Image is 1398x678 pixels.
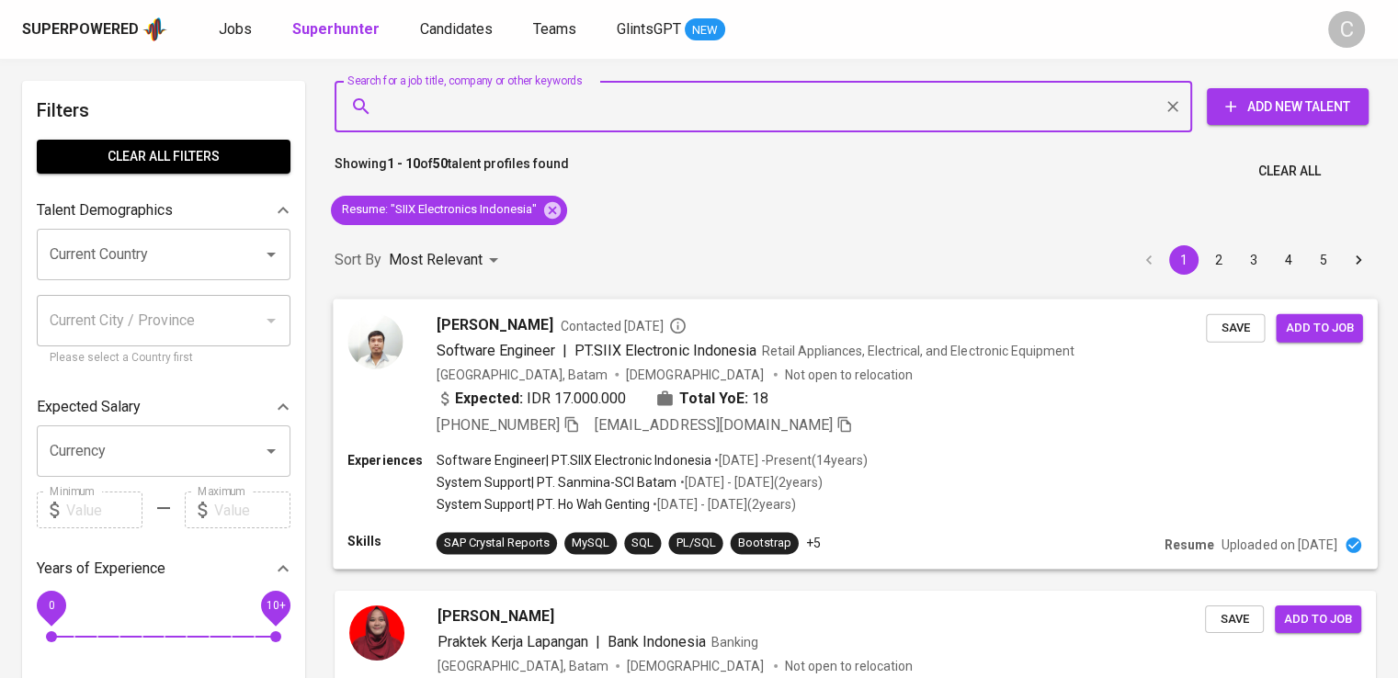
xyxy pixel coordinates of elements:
[66,492,142,528] input: Value
[455,387,523,409] b: Expected:
[1131,245,1376,275] nav: pagination navigation
[347,313,403,368] img: 4a21f71f94811602efc7662565ec15f7.png
[335,299,1376,569] a: [PERSON_NAME]Contacted [DATE]Software Engineer|PT.SIIX Electronic IndonesiaRetail Appliances, Ele...
[331,196,567,225] div: Resume: "SIIX Electronics Indonesia"
[1258,160,1321,183] span: Clear All
[437,365,608,383] div: [GEOGRAPHIC_DATA], Batam
[437,415,560,433] span: [PHONE_NUMBER]
[627,657,767,675] span: [DEMOGRAPHIC_DATA]
[37,199,173,221] p: Talent Demographics
[1207,88,1369,125] button: Add New Talent
[595,415,833,433] span: [EMAIL_ADDRESS][DOMAIN_NAME]
[50,349,278,367] p: Please select a Country first
[617,20,681,38] span: GlintsGPT
[678,387,747,409] b: Total YoE:
[711,635,758,650] span: Banking
[1284,609,1352,630] span: Add to job
[335,154,569,188] p: Showing of talent profiles found
[1344,245,1373,275] button: Go to next page
[561,316,687,334] span: Contacted [DATE]
[438,605,554,627] span: [PERSON_NAME]
[711,451,869,469] p: • [DATE] - Present ( 14 years )
[1165,536,1214,554] p: Resume
[596,631,600,653] span: |
[738,535,791,552] div: Bootstrap
[37,96,290,125] h6: Filters
[22,16,167,43] a: Superpoweredapp logo
[1309,245,1338,275] button: Go to page 5
[1251,154,1328,188] button: Clear All
[437,473,677,492] p: System Support | PT. Sanmina-SCI Batam
[1239,245,1268,275] button: Go to page 3
[1204,245,1233,275] button: Go to page 2
[1222,96,1354,119] span: Add New Talent
[335,249,381,271] p: Sort By
[1205,605,1264,634] button: Save
[806,534,821,552] p: +5
[1215,317,1256,338] span: Save
[420,18,496,41] a: Candidates
[438,657,608,675] div: [GEOGRAPHIC_DATA], Batam
[437,495,651,514] p: System Support | PT. Ho Wah Genting
[37,192,290,229] div: Talent Demographics
[433,156,448,171] b: 50
[1274,245,1303,275] button: Go to page 4
[219,20,252,38] span: Jobs
[37,550,290,587] div: Years of Experience
[533,18,580,41] a: Teams
[37,396,141,418] p: Expected Salary
[292,20,380,38] b: Superhunter
[331,201,548,219] span: Resume : "SIIX Electronics Indonesia"
[631,535,654,552] div: SQL
[437,451,711,469] p: Software Engineer | PT.SIIX Electronic Indonesia
[219,18,256,41] a: Jobs
[142,16,167,43] img: app logo
[762,343,1074,357] span: Retail Appliances, Electrical, and Electronic Equipment
[258,242,284,267] button: Open
[214,492,290,528] input: Value
[389,243,505,277] div: Most Relevant
[572,535,609,552] div: MySQL
[1275,605,1361,634] button: Add to job
[37,389,290,425] div: Expected Salary
[389,249,483,271] p: Most Relevant
[437,387,627,409] div: IDR 17.000.000
[349,605,404,661] img: 871ede6d0b03423397574434d4058609.jpeg
[437,313,553,335] span: [PERSON_NAME]
[676,535,715,552] div: PL/SQL
[1222,536,1336,554] p: Uploaded on [DATE]
[347,451,436,469] p: Experiences
[438,633,588,650] span: Praktek Kerja Lapangan
[574,341,756,358] span: PT.SIIX Electronic Indonesia
[608,633,706,650] span: Bank Indonesia
[387,156,420,171] b: 1 - 10
[752,387,768,409] span: 18
[37,558,165,580] p: Years of Experience
[785,657,913,675] p: Not open to relocation
[563,339,567,361] span: |
[347,532,436,550] p: Skills
[266,599,285,612] span: 10+
[1206,313,1265,342] button: Save
[533,20,576,38] span: Teams
[1328,11,1365,48] div: C
[1214,609,1255,630] span: Save
[48,599,54,612] span: 0
[1169,245,1199,275] button: page 1
[51,145,276,168] span: Clear All filters
[685,21,725,40] span: NEW
[1160,94,1186,119] button: Clear
[617,18,725,41] a: GlintsGPT NEW
[437,341,555,358] span: Software Engineer
[22,19,139,40] div: Superpowered
[37,140,290,174] button: Clear All filters
[444,535,550,552] div: SAP Crystal Reports
[785,365,913,383] p: Not open to relocation
[420,20,493,38] span: Candidates
[626,365,766,383] span: [DEMOGRAPHIC_DATA]
[650,495,795,514] p: • [DATE] - [DATE] ( 2 years )
[1276,313,1362,342] button: Add to job
[1285,317,1353,338] span: Add to job
[292,18,383,41] a: Superhunter
[668,316,687,334] svg: By Jakarta recruiter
